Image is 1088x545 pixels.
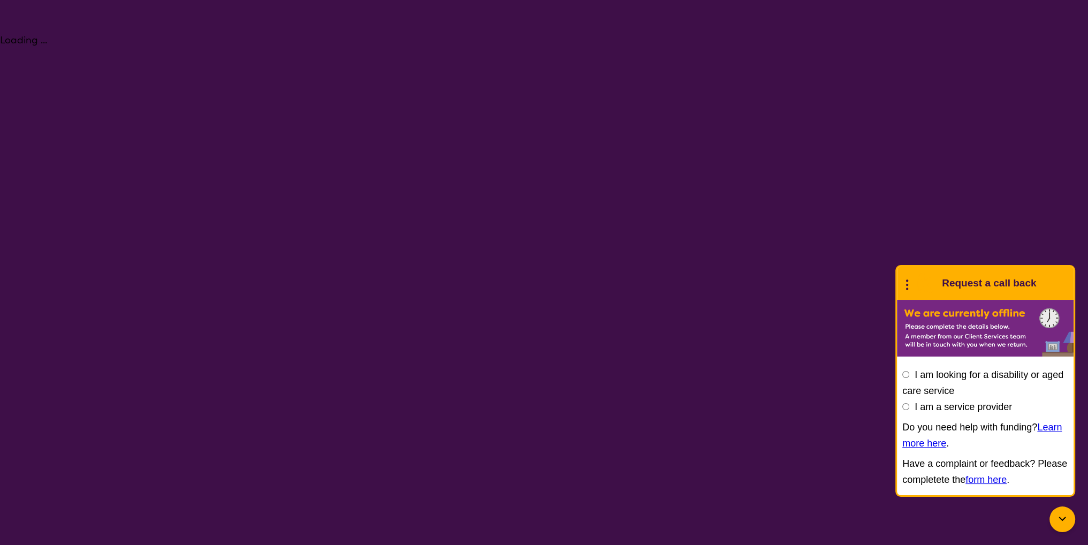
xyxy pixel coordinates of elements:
[942,275,1036,291] h1: Request a call back
[902,419,1068,451] p: Do you need help with funding? .
[897,300,1074,357] img: Karista offline chat form to request call back
[902,369,1063,396] label: I am looking for a disability or aged care service
[902,456,1068,488] p: Have a complaint or feedback? Please completete the .
[965,474,1007,485] a: form here
[914,272,935,294] img: Karista
[915,402,1012,412] label: I am a service provider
